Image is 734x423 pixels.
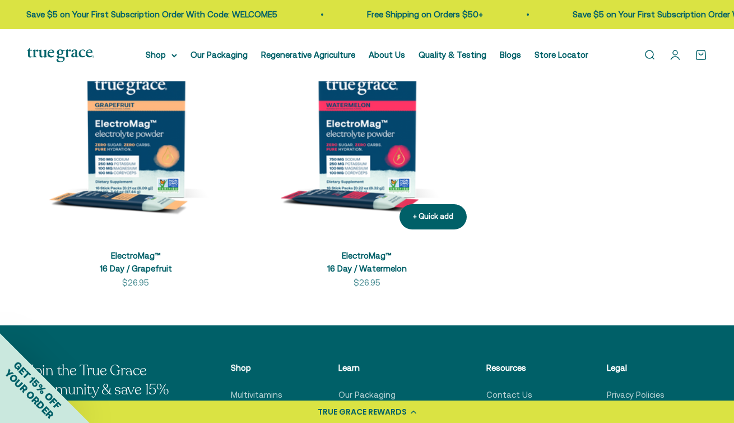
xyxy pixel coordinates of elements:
a: Regenerative Agriculture [261,50,355,59]
summary: Shop [146,48,177,62]
a: Contact Us [486,388,532,402]
span: YOUR ORDER [2,367,56,421]
a: Our Packaging [338,388,396,402]
a: ElectroMag™16 Day / Watermelon [327,251,407,273]
p: Join the True Grace community & save 15% on your first order. [27,361,177,418]
a: Quality & Testing [419,50,486,59]
a: Store Locator [535,50,588,59]
div: + Quick add [413,211,453,223]
a: Blogs [500,50,521,59]
img: ElectroMag™ [27,21,245,239]
a: Our Packaging [191,50,248,59]
button: + Quick add [399,204,467,229]
sale-price: $26.95 [122,276,149,289]
a: ElectroMag™16 Day / Grapefruit [100,251,172,273]
p: Learn [338,361,433,375]
p: Resources [486,361,553,375]
a: Multivitamins [231,388,282,402]
a: About Us [369,50,405,59]
p: Legal [607,361,685,375]
div: TRUE GRACE REWARDS [318,406,407,418]
p: Shop [231,361,285,375]
img: ElectroMag™ [258,21,476,239]
a: Privacy Policies [607,388,665,402]
a: Free Shipping on Orders $50+ [317,10,433,19]
sale-price: $26.95 [354,276,380,289]
span: GET 15% OFF [11,359,63,411]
